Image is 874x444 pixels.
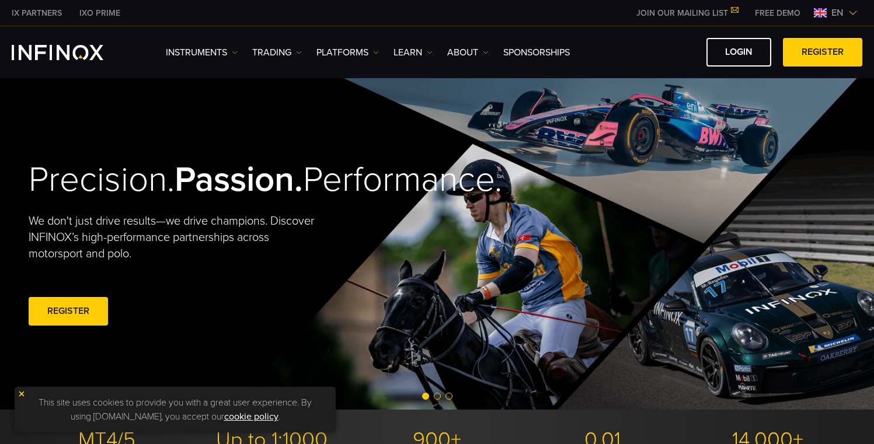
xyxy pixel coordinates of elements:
a: Learn [394,46,433,60]
strong: Passion. [175,159,303,201]
a: INFINOX MENU [746,7,809,19]
span: Go to slide 1 [422,393,429,400]
a: INFINOX [71,7,129,19]
a: TRADING [252,46,302,60]
a: REGISTER [783,38,862,67]
a: LOGIN [706,38,771,67]
a: REGISTER [29,297,108,326]
span: Go to slide 2 [434,393,441,400]
span: en [827,6,848,20]
a: INFINOX [3,7,71,19]
h2: Precision. Performance. [29,159,396,201]
p: This site uses cookies to provide you with a great user experience. By using [DOMAIN_NAME], you a... [20,393,330,426]
a: INFINOX Logo [12,45,131,60]
a: PLATFORMS [316,46,379,60]
a: ABOUT [447,46,489,60]
a: SPONSORSHIPS [503,46,570,60]
img: yellow close icon [18,390,26,398]
span: Go to slide 3 [445,393,452,400]
p: We don't just drive results—we drive champions. Discover INFINOX’s high-performance partnerships ... [29,213,323,262]
a: Instruments [166,46,238,60]
a: cookie policy [224,411,278,422]
a: JOIN OUR MAILING LIST [628,8,746,18]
